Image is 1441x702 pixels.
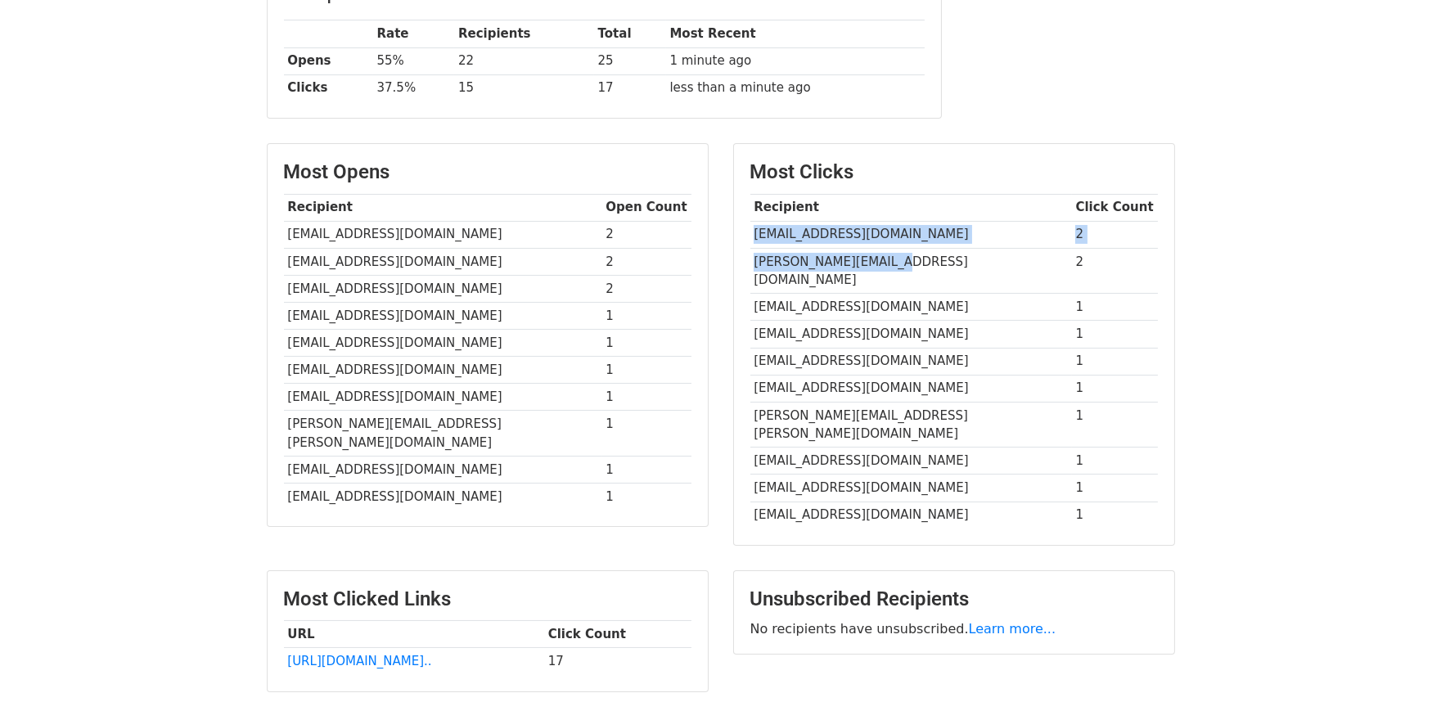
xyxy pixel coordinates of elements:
[602,384,691,411] td: 1
[969,621,1056,637] a: Learn more...
[666,20,925,47] th: Most Recent
[284,484,602,511] td: [EMAIL_ADDRESS][DOMAIN_NAME]
[1072,502,1158,529] td: 1
[750,160,1158,184] h3: Most Clicks
[602,456,691,483] td: 1
[750,321,1072,348] td: [EMAIL_ADDRESS][DOMAIN_NAME]
[602,221,691,248] td: 2
[750,221,1072,248] td: [EMAIL_ADDRESS][DOMAIN_NAME]
[544,621,691,648] th: Click Count
[750,402,1072,448] td: [PERSON_NAME][EMAIL_ADDRESS][PERSON_NAME][DOMAIN_NAME]
[602,248,691,275] td: 2
[602,194,691,221] th: Open Count
[1072,475,1158,502] td: 1
[594,47,666,74] td: 25
[1072,348,1158,375] td: 1
[284,275,602,302] td: [EMAIL_ADDRESS][DOMAIN_NAME]
[454,47,594,74] td: 22
[284,248,602,275] td: [EMAIL_ADDRESS][DOMAIN_NAME]
[750,194,1072,221] th: Recipient
[373,20,454,47] th: Rate
[750,502,1072,529] td: [EMAIL_ADDRESS][DOMAIN_NAME]
[454,74,594,101] td: 15
[602,302,691,329] td: 1
[750,294,1072,321] td: [EMAIL_ADDRESS][DOMAIN_NAME]
[284,384,602,411] td: [EMAIL_ADDRESS][DOMAIN_NAME]
[1072,321,1158,348] td: 1
[284,302,602,329] td: [EMAIL_ADDRESS][DOMAIN_NAME]
[1072,294,1158,321] td: 1
[284,221,602,248] td: [EMAIL_ADDRESS][DOMAIN_NAME]
[284,160,691,184] h3: Most Opens
[602,275,691,302] td: 2
[594,20,666,47] th: Total
[602,411,691,457] td: 1
[750,475,1072,502] td: [EMAIL_ADDRESS][DOMAIN_NAME]
[594,74,666,101] td: 17
[1072,448,1158,475] td: 1
[1072,248,1158,294] td: 2
[666,74,925,101] td: less than a minute ago
[284,74,373,101] th: Clicks
[750,587,1158,611] h3: Unsubscribed Recipients
[373,74,454,101] td: 37.5%
[1072,221,1158,248] td: 2
[750,375,1072,402] td: [EMAIL_ADDRESS][DOMAIN_NAME]
[602,357,691,384] td: 1
[284,411,602,457] td: [PERSON_NAME][EMAIL_ADDRESS][PERSON_NAME][DOMAIN_NAME]
[284,621,544,648] th: URL
[287,654,431,668] a: [URL][DOMAIN_NAME]..
[1072,402,1158,448] td: 1
[750,620,1158,637] p: No recipients have unsubscribed.
[284,330,602,357] td: [EMAIL_ADDRESS][DOMAIN_NAME]
[602,330,691,357] td: 1
[284,47,373,74] th: Opens
[750,448,1072,475] td: [EMAIL_ADDRESS][DOMAIN_NAME]
[373,47,454,74] td: 55%
[544,648,691,675] td: 17
[750,248,1072,294] td: [PERSON_NAME][EMAIL_ADDRESS][DOMAIN_NAME]
[284,357,602,384] td: [EMAIL_ADDRESS][DOMAIN_NAME]
[1072,194,1158,221] th: Click Count
[602,484,691,511] td: 1
[284,587,691,611] h3: Most Clicked Links
[284,456,602,483] td: [EMAIL_ADDRESS][DOMAIN_NAME]
[284,194,602,221] th: Recipient
[1359,623,1441,702] iframe: Chat Widget
[454,20,594,47] th: Recipients
[750,348,1072,375] td: [EMAIL_ADDRESS][DOMAIN_NAME]
[666,47,925,74] td: 1 minute ago
[1072,375,1158,402] td: 1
